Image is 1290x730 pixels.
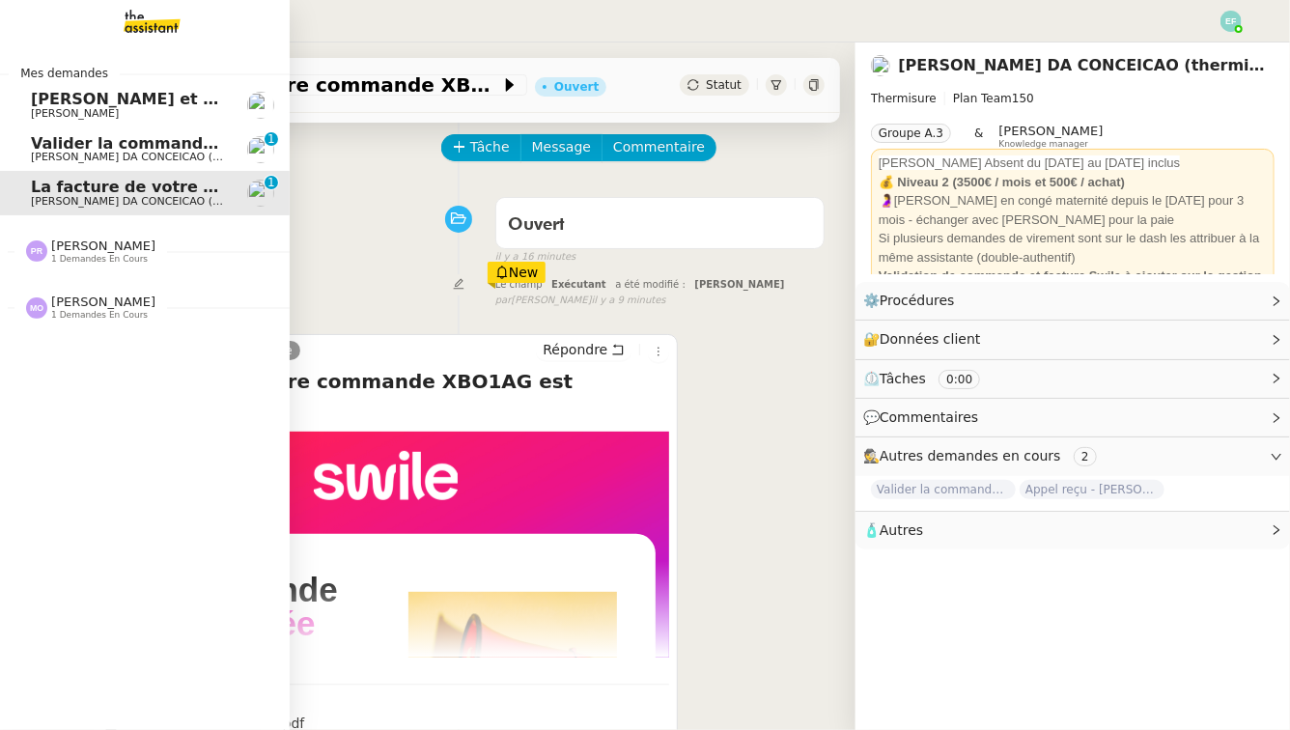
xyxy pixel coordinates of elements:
[999,124,1104,149] app-user-label: Knowledge manager
[602,134,716,161] button: Commentaire
[863,522,923,538] span: 🧴
[1020,480,1164,499] span: Appel reçu - [PERSON_NAME]
[855,282,1290,320] div: ⚙️Procédures
[51,295,155,309] span: [PERSON_NAME]
[31,195,274,208] span: [PERSON_NAME] DA CONCEICAO (thermisure)
[880,448,1061,463] span: Autres demandes en cours
[871,55,890,76] img: users%2FhitvUqURzfdVsA8TDJwjiRfjLnH2%2Favatar%2Flogo-thermisure.png
[9,64,120,83] span: Mes demandes
[855,399,1290,436] div: 💬Commentaires
[267,132,275,150] p: 1
[999,139,1089,150] span: Knowledge manager
[495,279,543,290] span: Le champ
[101,368,669,422] h4: La facture de votre commande XBO1AG est disponible
[265,176,278,189] nz-badge-sup: 1
[871,480,1016,499] span: Valider la commande Swile
[855,512,1290,549] div: 🧴Autres
[880,522,923,538] span: Autres
[855,437,1290,475] div: 🕵️Autres demandes en cours 2
[592,293,666,309] span: il y a 9 minutes
[871,92,937,105] span: Thermisure
[31,178,504,196] span: La facture de votre commande XBO1AG est disponible
[871,124,951,143] nz-tag: Groupe A.3
[879,229,1267,267] div: Si plusieurs demandes de virement sont sur le dash les attribuer à la même assistante (double-aut...
[51,310,148,321] span: 1 demandes en cours
[508,216,565,234] span: Ouvert
[879,268,1262,302] strong: Validation de commande et facture Swile à ajouter sur la gestion de salaire du mois concerné
[495,293,512,309] span: par
[100,75,500,95] span: La facture de votre commande XBO1AG est disponible
[247,92,274,119] img: users%2FTtzP7AGpm5awhzgAzUtU1ot6q7W2%2Favatar%2Fb1ec9cbd-befd-4b0f-b4c2-375d59dbe3fa
[1074,447,1097,466] nz-tag: 2
[26,297,47,319] img: svg
[880,409,978,425] span: Commentaires
[31,151,274,163] span: [PERSON_NAME] DA CONCEICAO (thermisure)
[880,293,955,308] span: Procédures
[863,371,996,386] span: ⏲️
[247,136,274,163] img: users%2FhitvUqURzfdVsA8TDJwjiRfjLnH2%2Favatar%2Flogo-thermisure.png
[554,81,599,93] div: Ouvert
[532,136,591,158] span: Message
[863,409,987,425] span: 💬
[265,132,278,146] nz-badge-sup: 1
[51,254,148,265] span: 1 demandes en cours
[706,78,742,92] span: Statut
[31,90,509,108] span: [PERSON_NAME] et envoyer les réponses de résiliation
[520,134,603,161] button: Message
[863,290,964,312] span: ⚙️
[26,240,47,262] img: svg
[536,339,631,360] button: Répondre
[543,340,607,359] span: Répondre
[267,176,275,193] p: 1
[974,124,983,149] span: &
[613,136,705,158] span: Commentaire
[855,321,1290,358] div: 🔐Données client
[470,136,510,158] span: Tâche
[1220,11,1242,32] img: svg
[247,180,274,207] img: users%2FhitvUqURzfdVsA8TDJwjiRfjLnH2%2Favatar%2Flogo-thermisure.png
[879,191,1267,229] div: 🤰[PERSON_NAME] en congé maternité depuis le [DATE] pour 3 mois - échanger avec [PERSON_NAME] pour...
[880,331,981,347] span: Données client
[495,293,666,309] small: [PERSON_NAME]
[1012,92,1034,105] span: 150
[51,239,155,253] span: [PERSON_NAME]
[551,279,606,290] span: Exécutant
[879,175,1125,189] strong: 💰 Niveau 2 (3500€ / mois et 500€ / achat)
[855,360,1290,398] div: ⏲️Tâches 0:00
[31,107,119,120] span: [PERSON_NAME]
[953,92,1012,105] span: Plan Team
[313,451,458,500] img: Swile
[441,134,521,161] button: Tâche
[695,279,785,290] span: [PERSON_NAME]
[495,249,576,266] span: il y a 16 minutes
[615,279,686,290] span: a été modifié :
[863,328,989,351] span: 🔐
[999,124,1104,138] span: [PERSON_NAME]
[31,134,266,153] span: Valider la commande Swile
[488,262,547,283] div: New
[879,155,1180,170] span: [PERSON_NAME] Absent du [DATE] au [DATE] inclus
[880,371,926,386] span: Tâches
[939,370,980,389] nz-tag: 0:00
[863,448,1105,463] span: 🕵️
